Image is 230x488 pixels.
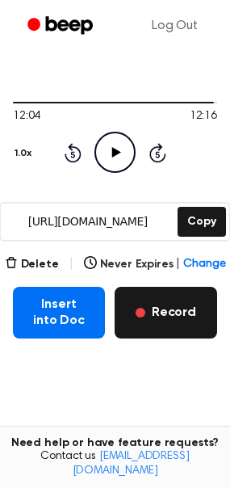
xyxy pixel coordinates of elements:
[13,108,40,125] span: 12:04
[73,451,190,477] a: [EMAIL_ADDRESS][DOMAIN_NAME]
[190,108,217,125] span: 12:16
[183,256,225,273] span: Change
[176,256,180,273] span: |
[136,6,214,45] a: Log Out
[69,255,74,274] span: |
[84,256,226,273] button: Never Expires|Change
[13,287,105,339] button: Insert into Doc
[178,207,225,237] button: Copy
[5,256,59,273] button: Delete
[115,287,217,339] button: Record
[10,450,220,478] span: Contact us
[13,140,37,167] button: 1.0x
[16,11,107,42] a: Beep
